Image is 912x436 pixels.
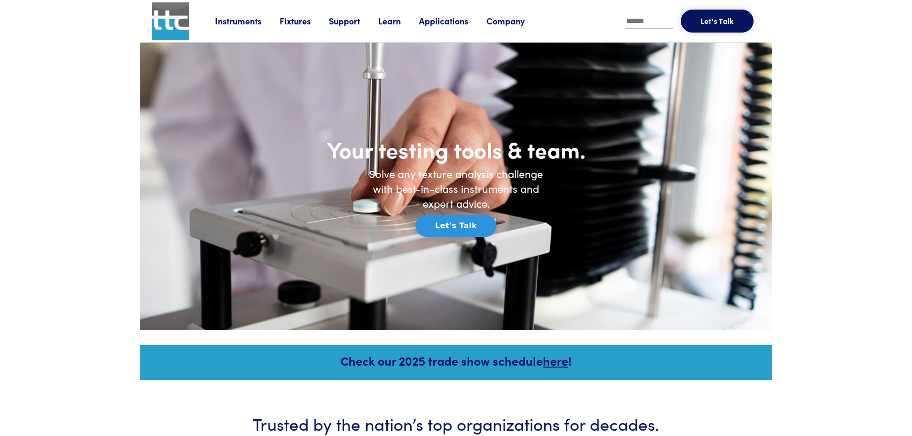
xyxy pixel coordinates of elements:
[265,135,648,163] h1: Your testing tools & team.
[416,215,496,237] button: Let's Talk
[280,15,329,27] a: Fixtures
[419,15,486,27] a: Applications
[681,10,754,33] button: Let's Talk
[378,15,419,27] a: Learn
[360,167,552,211] h6: Solve any texture analysis challenge with best-in-class instruments and expert advice.
[153,352,759,369] h5: Check our 2025 trade show schedule !
[169,412,743,435] h3: Trusted by the nation’s top organizations for decades.
[329,15,378,27] a: Support
[486,15,543,27] a: Company
[152,2,189,40] img: ttc_logo_1x1_v1.0.png
[543,352,568,369] a: here
[215,15,280,27] a: Instruments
